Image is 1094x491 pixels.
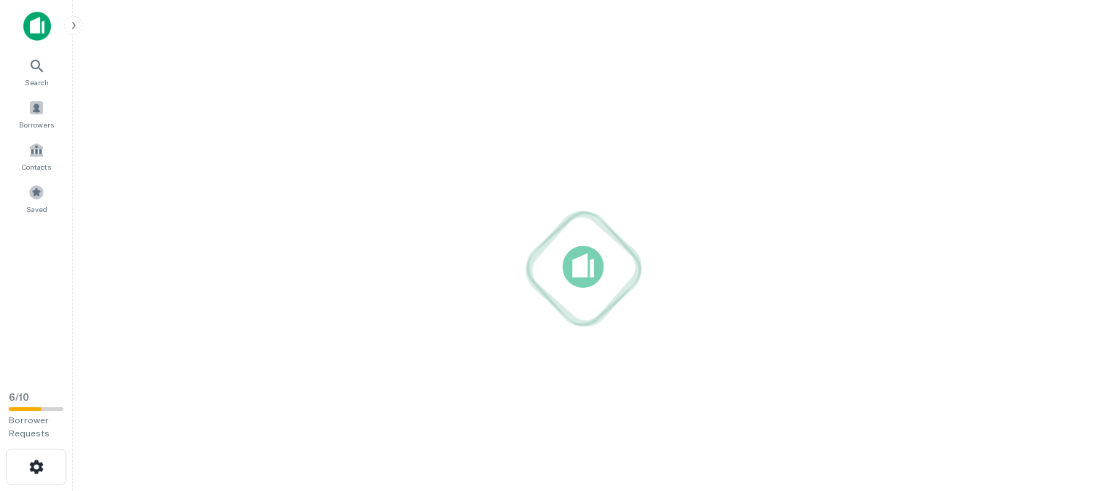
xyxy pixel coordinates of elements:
[26,203,47,215] span: Saved
[4,178,69,218] a: Saved
[19,119,54,130] span: Borrowers
[23,12,51,41] img: capitalize-icon.png
[4,94,69,133] a: Borrowers
[25,76,49,88] span: Search
[4,52,69,91] a: Search
[4,136,69,176] a: Contacts
[9,415,50,439] span: Borrower Requests
[9,392,29,403] span: 6 / 10
[22,161,51,173] span: Contacts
